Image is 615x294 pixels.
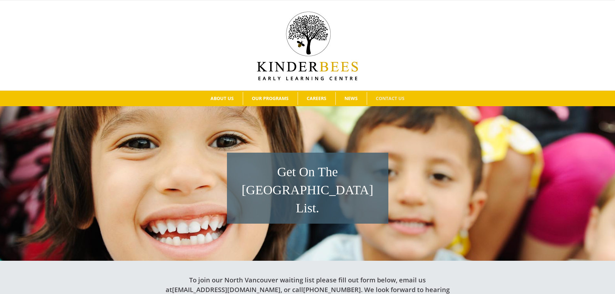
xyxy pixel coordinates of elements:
span: NEWS [344,96,358,101]
a: [PHONE_NUMBER] [303,285,361,294]
a: [EMAIL_ADDRESS][DOMAIN_NAME] [172,285,281,294]
a: NEWS [336,92,367,105]
span: OUR PROGRAMS [252,96,289,101]
img: Kinder Bees Logo [257,12,358,80]
span: CONTACT US [376,96,405,101]
a: CAREERS [298,92,335,105]
span: ABOUT US [210,96,234,101]
h1: Get On The [GEOGRAPHIC_DATA] List. [230,163,385,217]
a: CONTACT US [367,92,414,105]
span: CAREERS [307,96,326,101]
nav: Main Menu [10,91,605,106]
a: ABOUT US [202,92,243,105]
a: OUR PROGRAMS [243,92,298,105]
